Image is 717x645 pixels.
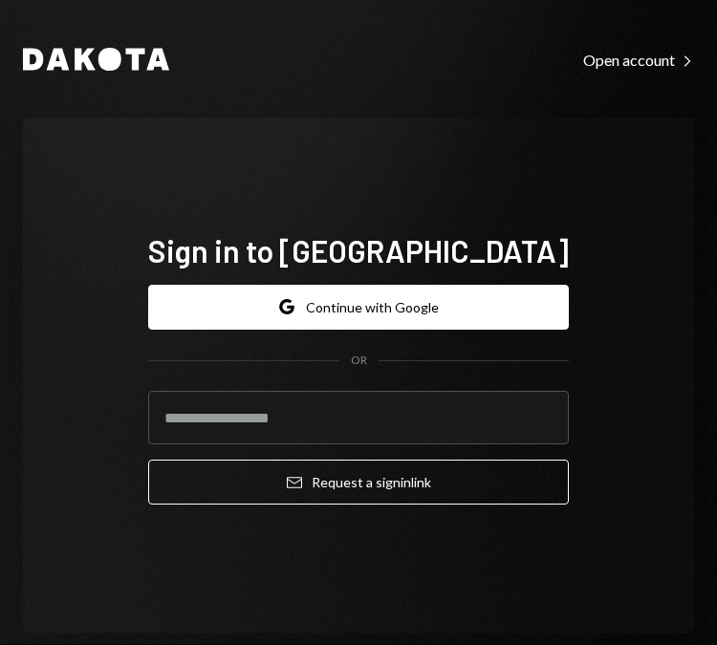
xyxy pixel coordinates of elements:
[583,51,694,70] div: Open account
[148,285,569,330] button: Continue with Google
[583,49,694,70] a: Open account
[148,231,569,269] h1: Sign in to [GEOGRAPHIC_DATA]
[148,460,569,505] button: Request a signinlink
[351,353,367,369] div: OR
